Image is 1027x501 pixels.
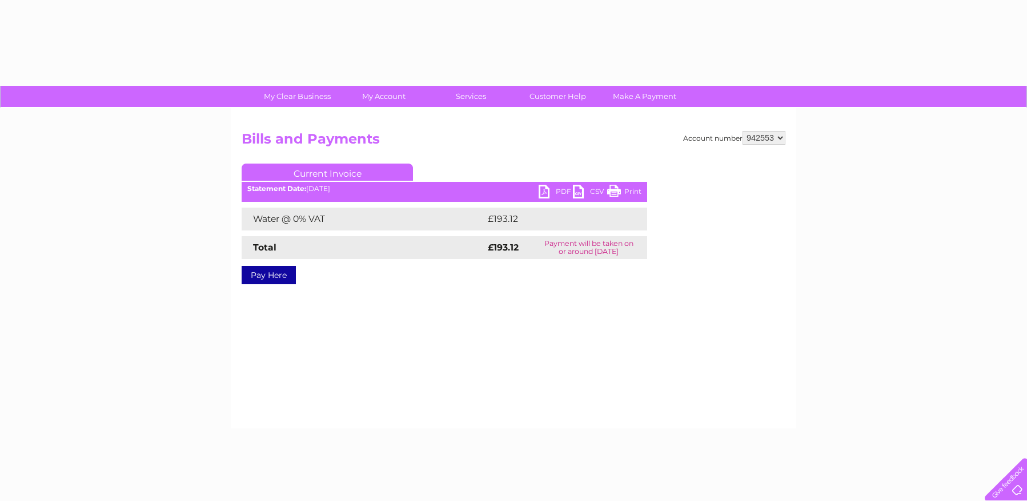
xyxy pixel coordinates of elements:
a: Customer Help [511,86,605,107]
div: [DATE] [242,185,647,193]
div: Account number [683,131,785,145]
a: Pay Here [242,266,296,284]
a: CSV [573,185,607,201]
td: £193.12 [485,208,625,230]
strong: Total [253,242,276,253]
a: My Account [337,86,431,107]
a: Make A Payment [597,86,692,107]
strong: £193.12 [488,242,519,253]
td: Water @ 0% VAT [242,208,485,230]
a: My Clear Business [250,86,344,107]
td: Payment will be taken on or around [DATE] [530,236,647,259]
b: Statement Date: [247,184,306,193]
a: Current Invoice [242,164,413,181]
a: PDF [539,185,573,201]
a: Print [607,185,641,201]
h2: Bills and Payments [242,131,785,153]
a: Services [424,86,518,107]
